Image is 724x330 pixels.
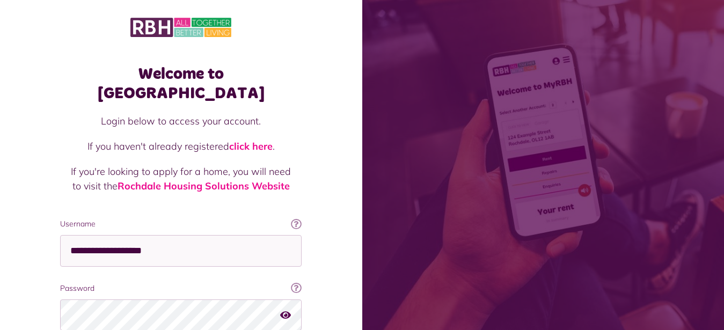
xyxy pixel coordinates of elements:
p: Login below to access your account. [71,114,291,128]
p: If you haven't already registered . [71,139,291,153]
label: Username [60,218,302,230]
img: MyRBH [130,16,231,39]
p: If you're looking to apply for a home, you will need to visit the [71,164,291,193]
h1: Welcome to [GEOGRAPHIC_DATA] [60,64,302,103]
label: Password [60,283,302,294]
a: click here [229,140,273,152]
a: Rochdale Housing Solutions Website [118,180,290,192]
